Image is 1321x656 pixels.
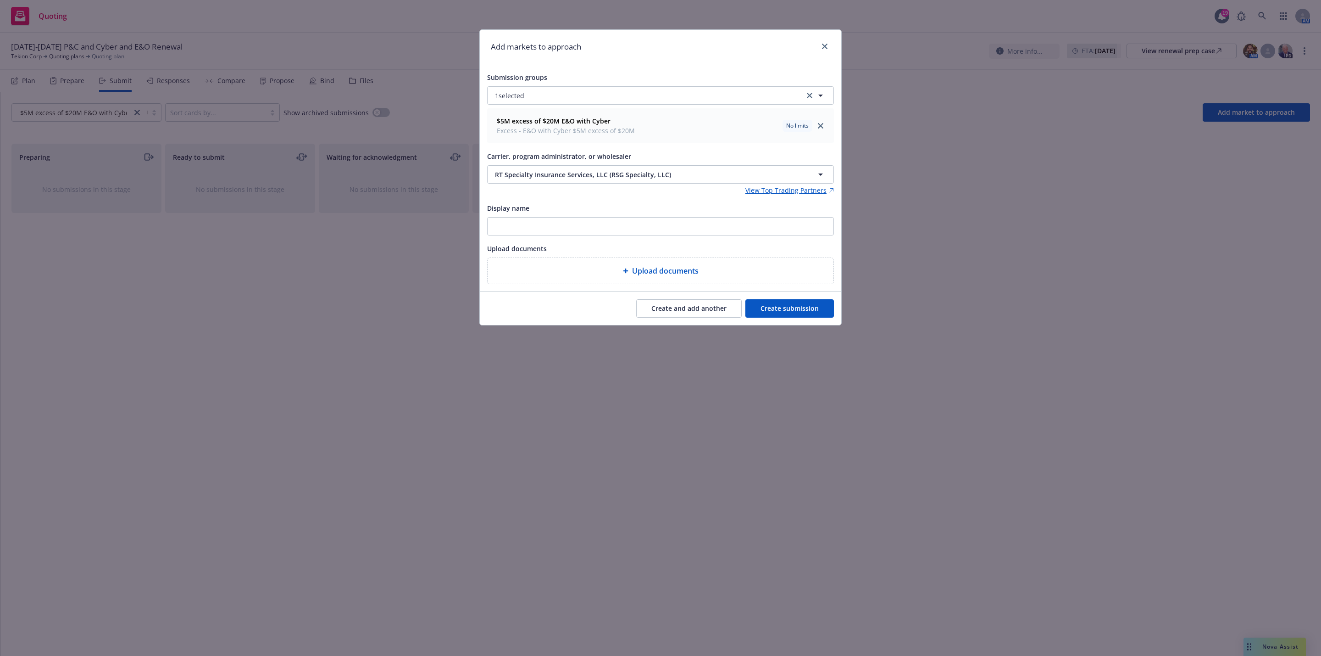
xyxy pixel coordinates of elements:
[804,90,815,101] a: clear selection
[632,265,699,276] span: Upload documents
[497,117,611,125] strong: $5M excess of $20M E&O with Cyber
[786,122,809,130] span: No limits
[487,152,631,161] span: Carrier, program administrator, or wholesaler
[497,126,635,135] span: Excess - E&O with Cyber $5M excess of $20M
[487,244,547,253] span: Upload documents
[487,165,834,184] button: RT Specialty Insurance Services, LLC (RSG Specialty, LLC)
[819,41,830,52] a: close
[495,170,783,179] span: RT Specialty Insurance Services, LLC (RSG Specialty, LLC)
[487,204,529,213] span: Display name
[745,299,834,318] button: Create submission
[495,91,524,101] span: 1 selected
[815,120,826,131] a: close
[487,86,834,105] button: 1selectedclear selection
[487,258,834,284] div: Upload documents
[745,185,834,195] a: View Top Trading Partners
[636,299,742,318] button: Create and add another
[491,41,581,53] h1: Add markets to approach
[487,73,547,82] span: Submission groups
